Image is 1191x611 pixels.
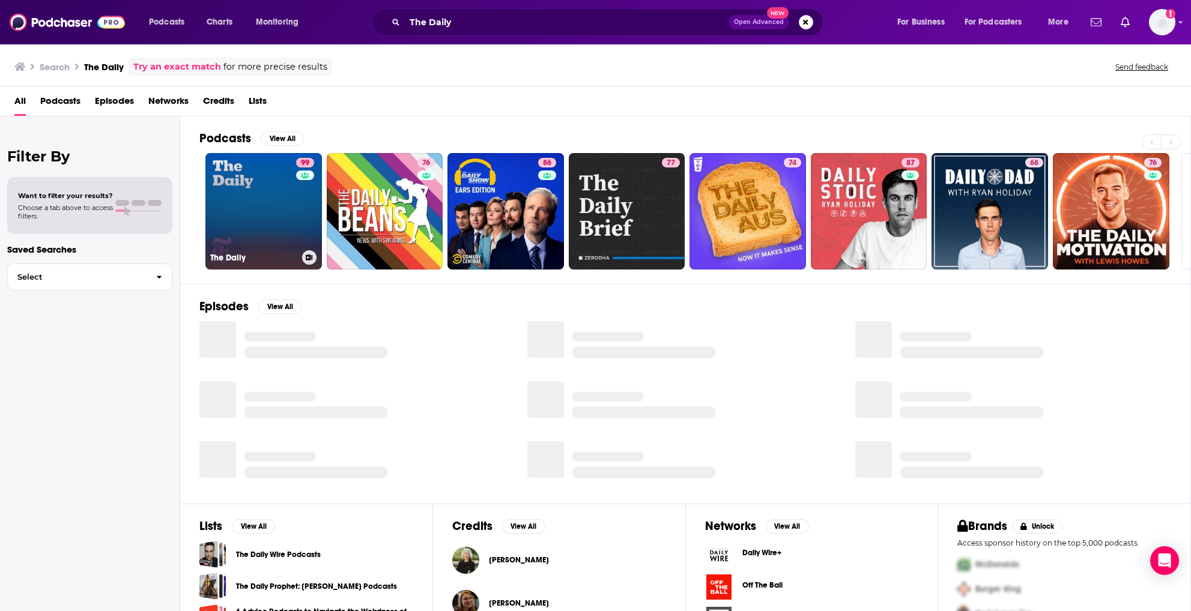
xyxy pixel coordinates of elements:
[207,14,232,31] span: Charts
[8,273,147,281] span: Select
[889,13,960,32] button: open menu
[14,91,26,116] a: All
[452,541,666,579] button: Gretchen DailyGretchen Daily
[236,548,321,561] a: The Daily Wire Podcasts
[689,153,806,269] a: 74
[789,157,796,169] span: 74
[902,158,920,167] a: 87
[1053,153,1169,269] a: 76
[10,11,125,34] img: Podchaser - Follow, Share and Rate Podcasts
[502,519,545,534] button: View All
[662,158,680,167] a: 77
[40,61,70,73] h3: Search
[1149,157,1157,169] span: 76
[199,299,302,314] a: EpisodesView All
[452,519,492,534] h2: Credits
[767,7,789,19] span: New
[975,559,1019,570] span: McDonalds
[199,541,226,568] a: The Daily Wire Podcasts
[705,573,919,601] a: Off The Ball logoOff The Ball
[148,91,189,116] a: Networks
[199,131,304,146] a: PodcastsView All
[199,519,275,534] a: ListsView All
[7,244,172,255] p: Saved Searches
[543,157,551,169] span: 86
[734,19,784,25] span: Open Advanced
[296,158,314,167] a: 99
[383,8,835,36] div: Search podcasts, credits, & more...
[953,552,975,577] img: First Pro Logo
[489,555,549,565] span: [PERSON_NAME]
[1030,157,1038,169] span: 68
[327,153,443,269] a: 76
[247,13,314,32] button: open menu
[489,598,549,608] span: [PERSON_NAME]
[667,157,675,169] span: 77
[223,60,327,74] span: for more precise results
[1144,158,1162,167] a: 76
[766,519,809,534] button: View All
[705,541,733,568] img: Daily Wire+ logo
[199,573,226,600] a: The Daily Prophet: Potter Podcasts
[422,157,430,169] span: 76
[261,131,304,146] button: View All
[957,519,1007,534] h2: Brands
[705,573,733,601] img: Off The Ball logo
[705,519,809,534] a: NetworksView All
[1086,12,1106,32] a: Show notifications dropdown
[203,91,234,116] a: Credits
[705,519,756,534] h2: Networks
[569,153,685,269] a: 77
[447,153,564,269] a: 86
[84,61,124,73] h3: The Daily
[705,541,919,568] button: Daily Wire+ logoDaily Wire+
[1048,14,1068,31] span: More
[452,547,479,574] a: Gretchen Daily
[40,91,80,116] a: Podcasts
[7,148,172,165] h2: Filter By
[1112,62,1172,72] button: Send feedback
[452,519,545,534] a: CreditsView All
[210,253,297,263] h3: The Daily
[1149,9,1175,35] span: Logged in as ehladik
[133,60,221,74] a: Try an exact match
[7,263,172,290] button: Select
[199,13,240,32] a: Charts
[965,14,1022,31] span: For Podcasters
[417,158,435,167] a: 76
[538,158,556,167] a: 86
[897,14,945,31] span: For Business
[18,191,113,200] span: Want to filter your results?
[1149,9,1175,35] img: User Profile
[236,580,397,593] a: The Daily Prophet: [PERSON_NAME] Podcasts
[1040,13,1083,32] button: open menu
[405,13,729,32] input: Search podcasts, credits, & more...
[953,577,975,601] img: Second Pro Logo
[906,157,915,169] span: 87
[199,519,222,534] h2: Lists
[742,548,781,558] span: Daily Wire+
[1025,158,1043,167] a: 68
[18,203,113,220] span: Choose a tab above to access filters.
[141,13,200,32] button: open menu
[811,153,927,269] a: 87
[1150,546,1179,575] div: Open Intercom Messenger
[249,91,267,116] a: Lists
[1116,12,1135,32] a: Show notifications dropdown
[95,91,134,116] a: Episodes
[975,584,1021,594] span: Burger King
[1012,519,1063,534] button: Unlock
[149,14,184,31] span: Podcasts
[1149,9,1175,35] button: Show profile menu
[258,299,302,314] button: View All
[729,15,789,29] button: Open AdvancedNew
